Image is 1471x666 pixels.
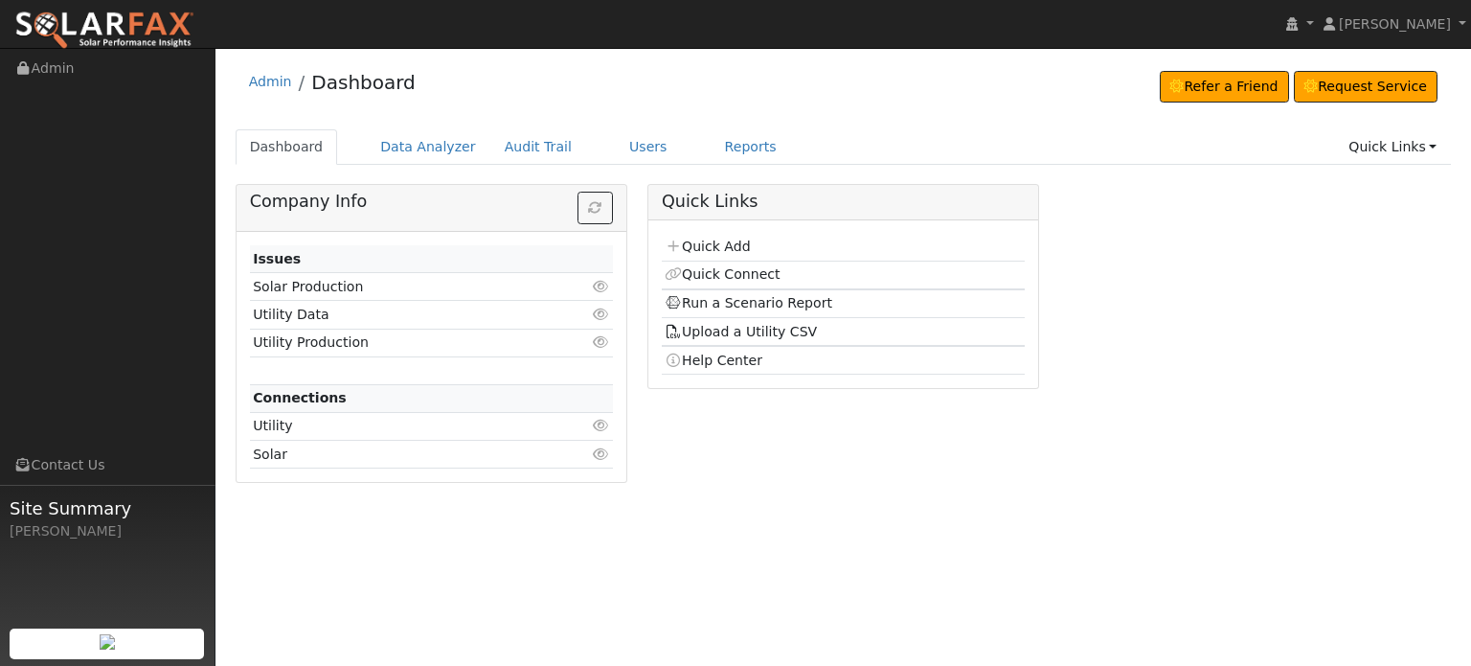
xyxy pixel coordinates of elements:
[593,419,610,432] i: Click to view
[490,129,586,165] a: Audit Trail
[615,129,682,165] a: Users
[250,273,554,301] td: Solar Production
[593,308,610,321] i: Click to view
[665,324,817,339] a: Upload a Utility CSV
[1334,129,1451,165] a: Quick Links
[665,266,780,282] a: Quick Connect
[253,251,301,266] strong: Issues
[249,74,292,89] a: Admin
[593,448,610,461] i: Click to view
[311,71,416,94] a: Dashboard
[14,11,194,51] img: SolarFax
[366,129,490,165] a: Data Analyzer
[665,353,762,368] a: Help Center
[250,329,554,356] td: Utility Production
[1160,71,1289,103] a: Refer a Friend
[250,192,613,212] h5: Company Info
[250,412,554,440] td: Utility
[250,301,554,329] td: Utility Data
[10,495,205,521] span: Site Summary
[236,129,338,165] a: Dashboard
[593,335,610,349] i: Click to view
[665,239,750,254] a: Quick Add
[253,390,347,405] strong: Connections
[10,521,205,541] div: [PERSON_NAME]
[711,129,791,165] a: Reports
[250,441,554,469] td: Solar
[1294,71,1438,103] a: Request Service
[662,192,1025,212] h5: Quick Links
[1339,16,1451,32] span: [PERSON_NAME]
[593,280,610,293] i: Click to view
[100,634,115,650] img: retrieve
[665,295,832,310] a: Run a Scenario Report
